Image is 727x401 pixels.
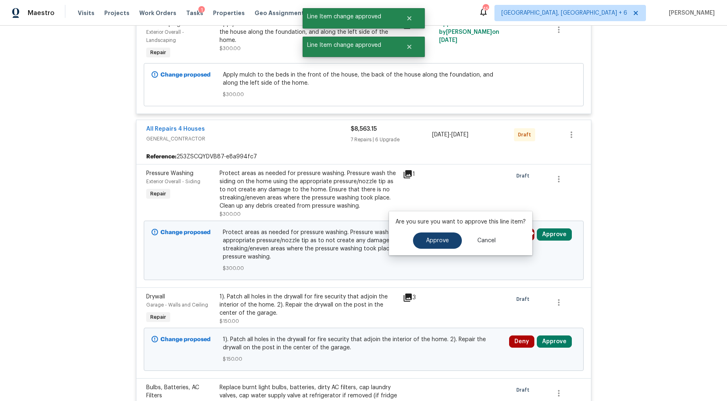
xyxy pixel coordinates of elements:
[509,335,534,348] button: Deny
[351,126,377,132] span: $8,563.15
[451,132,468,138] span: [DATE]
[403,293,435,302] div: 3
[426,238,449,244] span: Approve
[666,9,715,17] span: [PERSON_NAME]
[537,335,572,348] button: Approve
[518,131,534,139] span: Draft
[396,10,423,26] button: Close
[198,6,205,14] div: 1
[464,232,509,249] button: Cancel
[439,21,499,43] span: Approved by [PERSON_NAME] on
[223,355,504,363] span: $150.00
[432,131,468,139] span: -
[483,5,488,13] div: 45
[432,132,449,138] span: [DATE]
[136,149,591,164] div: 253ZSCQYDVB87-e8a994fc7
[146,385,199,399] span: Bulbs, Batteries, AC Filters
[213,9,245,17] span: Properties
[516,172,533,180] span: Draft
[395,218,526,226] p: Are you sure you want to approve this line item?
[186,10,203,16] span: Tasks
[160,337,211,342] b: Change proposed
[220,319,239,324] span: $150.00
[146,135,351,143] span: GENERAL_CONTRACTOR
[78,9,94,17] span: Visits
[223,71,504,87] span: Apply mulch to the beds in the front of the house, the back of the house along the foundation, an...
[303,8,396,25] span: Line Item change approved
[220,20,398,44] div: Apply mulch to the beds in the front of the house, the back of the house along the foundation, an...
[223,228,504,261] span: Protect areas as needed for pressure washing. Pressure wash the siding on the home using the appr...
[223,90,504,99] span: $300.00
[477,238,496,244] span: Cancel
[146,294,165,300] span: Drywall
[501,9,627,17] span: [GEOGRAPHIC_DATA], [GEOGRAPHIC_DATA] + 6
[396,39,423,55] button: Close
[413,232,462,249] button: Approve
[139,9,176,17] span: Work Orders
[147,313,169,321] span: Repair
[146,153,176,161] b: Reference:
[303,37,396,54] span: Line Item change approved
[147,48,169,57] span: Repair
[403,169,435,179] div: 1
[220,293,398,317] div: 1). Patch all holes in the drywall for fire security that adjoin the interior of the home. 2). Re...
[146,302,208,307] span: Garage - Walls and Ceiling
[220,46,241,51] span: $300.00
[146,171,193,176] span: Pressure Washing
[223,335,504,352] span: 1). Patch all holes in the drywall for fire security that adjoin the interior of the home. 2). Re...
[146,179,200,184] span: Exterior Overall - Siding
[537,228,572,241] button: Approve
[516,295,533,303] span: Draft
[439,37,457,43] span: [DATE]
[220,169,398,210] div: Protect areas as needed for pressure washing. Pressure wash the siding on the home using the appr...
[147,190,169,198] span: Repair
[160,72,211,78] b: Change proposed
[255,9,307,17] span: Geo Assignments
[28,9,55,17] span: Maestro
[146,30,184,43] span: Exterior Overall - Landscaping
[516,386,533,394] span: Draft
[160,230,211,235] b: Change proposed
[146,126,205,132] a: All Repairs 4 Houses
[104,9,130,17] span: Projects
[220,212,241,217] span: $300.00
[351,136,433,144] div: 7 Repairs | 6 Upgrade
[223,264,504,272] span: $300.00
